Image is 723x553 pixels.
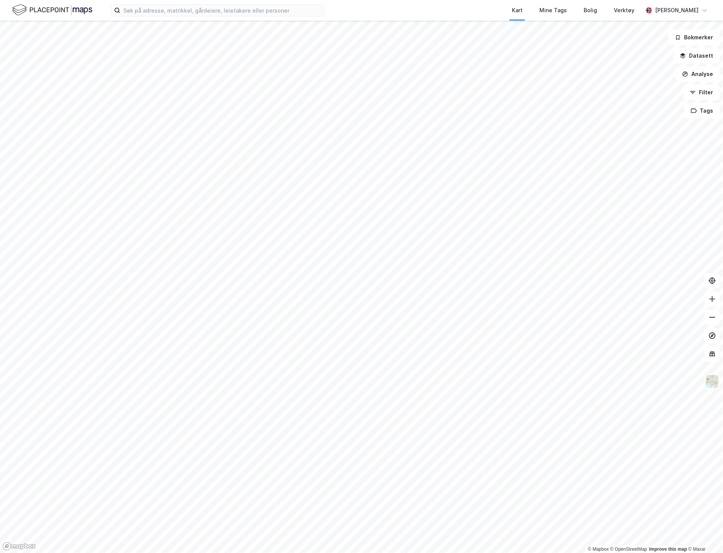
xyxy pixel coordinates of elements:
[584,6,597,15] div: Bolig
[673,48,720,63] button: Datasett
[12,3,92,17] img: logo.f888ab2527a4732fd821a326f86c7f29.svg
[705,374,720,389] img: Z
[120,5,324,16] input: Søk på adresse, matrikkel, gårdeiere, leietakere eller personer
[614,6,634,15] div: Verktøy
[676,66,720,82] button: Analyse
[684,103,720,118] button: Tags
[683,85,720,100] button: Filter
[655,6,699,15] div: [PERSON_NAME]
[685,516,723,553] div: Kontrollprogram for chat
[512,6,523,15] div: Kart
[588,547,609,552] a: Mapbox
[610,547,647,552] a: OpenStreetMap
[685,516,723,553] iframe: Chat Widget
[668,30,720,45] button: Bokmerker
[649,547,687,552] a: Improve this map
[2,542,36,551] a: Mapbox homepage
[539,6,567,15] div: Mine Tags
